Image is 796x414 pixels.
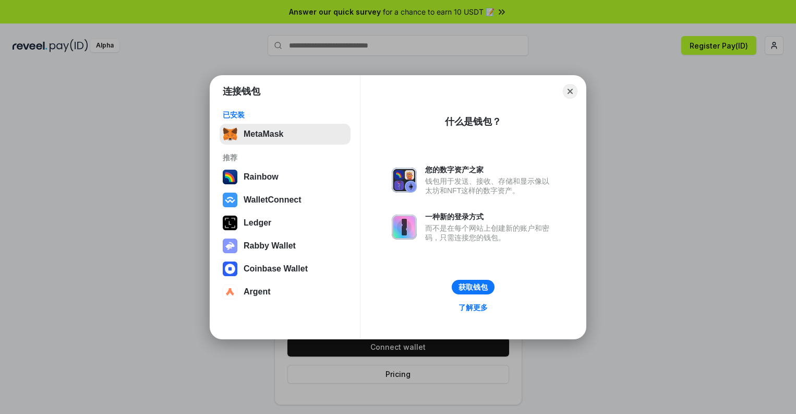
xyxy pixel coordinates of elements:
button: Rabby Wallet [220,235,351,256]
a: 了解更多 [452,301,494,314]
div: 什么是钱包？ [445,115,501,128]
div: 一种新的登录方式 [425,212,554,221]
div: Rabby Wallet [244,241,296,251]
h1: 连接钱包 [223,85,260,98]
button: Rainbow [220,167,351,187]
img: svg+xml,%3Csvg%20xmlns%3D%22http%3A%2F%2Fwww.w3.org%2F2000%2Fsvg%22%20width%3D%2228%22%20height%3... [223,216,237,230]
img: svg+xml,%3Csvg%20width%3D%22120%22%20height%3D%22120%22%20viewBox%3D%220%200%20120%20120%22%20fil... [223,170,237,184]
div: Argent [244,287,271,297]
div: 钱包用于发送、接收、存储和显示像以太坊和NFT这样的数字资产。 [425,176,554,195]
button: Ledger [220,212,351,233]
div: 了解更多 [459,303,488,312]
img: svg+xml,%3Csvg%20xmlns%3D%22http%3A%2F%2Fwww.w3.org%2F2000%2Fsvg%22%20fill%3D%22none%22%20viewBox... [392,215,417,240]
div: 而不是在每个网站上创建新的账户和密码，只需连接您的钱包。 [425,223,554,242]
img: svg+xml,%3Csvg%20xmlns%3D%22http%3A%2F%2Fwww.w3.org%2F2000%2Fsvg%22%20fill%3D%22none%22%20viewBox... [392,168,417,193]
button: 获取钱包 [452,280,495,294]
img: svg+xml,%3Csvg%20width%3D%2228%22%20height%3D%2228%22%20viewBox%3D%220%200%2028%2028%22%20fill%3D... [223,262,237,276]
button: Coinbase Wallet [220,258,351,279]
img: svg+xml,%3Csvg%20width%3D%2228%22%20height%3D%2228%22%20viewBox%3D%220%200%2028%2028%22%20fill%3D... [223,285,237,299]
div: 获取钱包 [459,282,488,292]
img: svg+xml,%3Csvg%20width%3D%2228%22%20height%3D%2228%22%20viewBox%3D%220%200%2028%2028%22%20fill%3D... [223,193,237,207]
img: svg+xml,%3Csvg%20fill%3D%22none%22%20height%3D%2233%22%20viewBox%3D%220%200%2035%2033%22%20width%... [223,127,237,141]
button: WalletConnect [220,190,351,210]
div: 已安装 [223,110,347,120]
div: Rainbow [244,172,279,182]
div: Coinbase Wallet [244,264,308,274]
img: svg+xml,%3Csvg%20xmlns%3D%22http%3A%2F%2Fwww.w3.org%2F2000%2Fsvg%22%20fill%3D%22none%22%20viewBox... [223,239,237,253]
button: MetaMask [220,124,351,145]
div: Ledger [244,218,271,228]
div: 推荐 [223,153,347,162]
div: WalletConnect [244,195,301,205]
button: Close [563,84,577,99]
div: 您的数字资产之家 [425,165,554,174]
div: MetaMask [244,129,283,139]
button: Argent [220,281,351,302]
